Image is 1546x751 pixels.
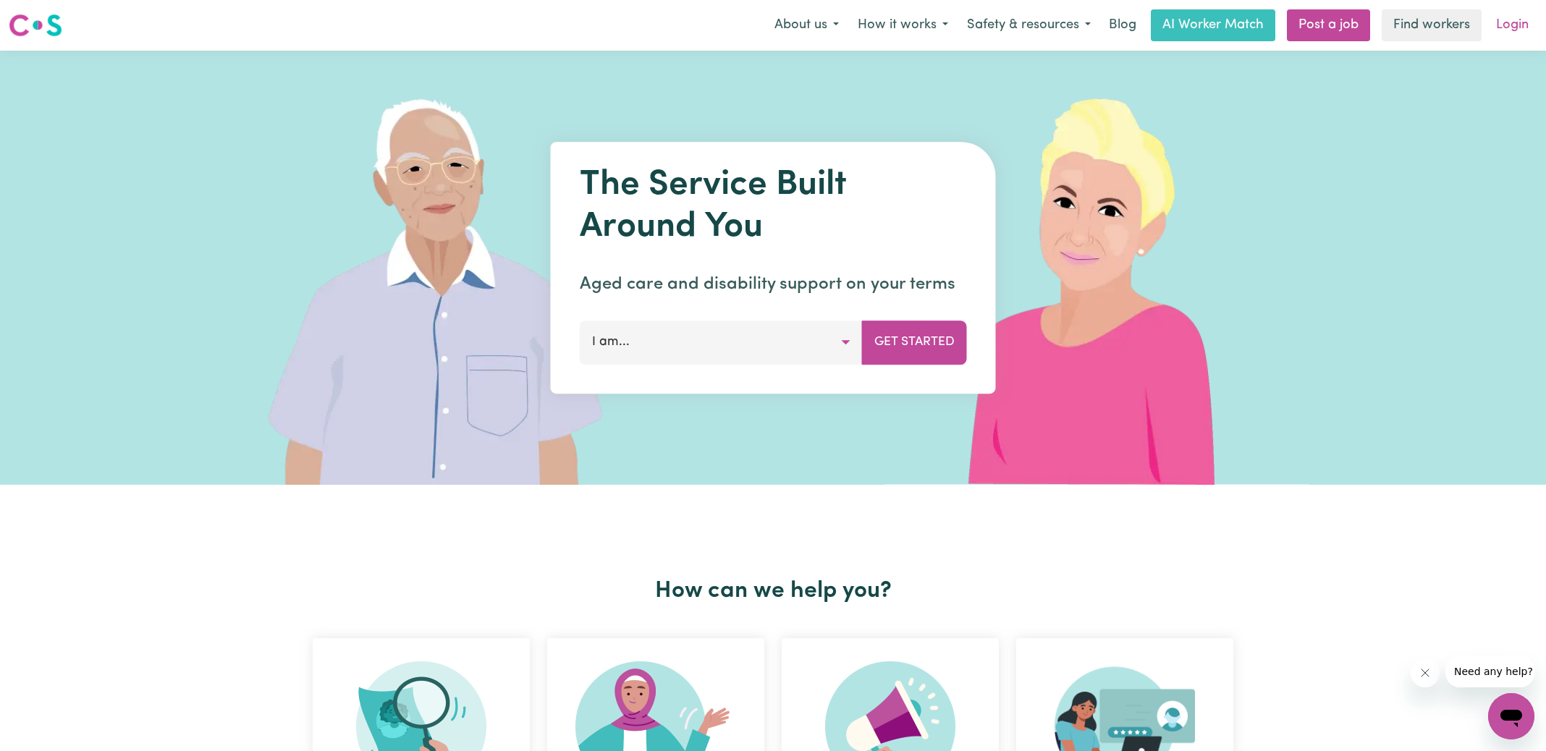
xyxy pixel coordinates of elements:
button: I am... [580,321,863,364]
button: How it works [848,10,958,41]
button: About us [765,10,848,41]
h2: How can we help you? [304,577,1242,605]
a: Find workers [1382,9,1482,41]
a: Blog [1100,9,1145,41]
p: Aged care and disability support on your terms [580,271,967,297]
button: Safety & resources [958,10,1100,41]
iframe: Close message [1411,658,1440,687]
a: Post a job [1287,9,1370,41]
img: Careseekers logo [9,12,62,38]
a: AI Worker Match [1151,9,1275,41]
button: Get Started [862,321,967,364]
a: Careseekers logo [9,9,62,42]
iframe: Message from company [1445,655,1534,687]
iframe: Button to launch messaging window [1488,693,1534,739]
h1: The Service Built Around You [580,165,967,248]
a: Login [1487,9,1537,41]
